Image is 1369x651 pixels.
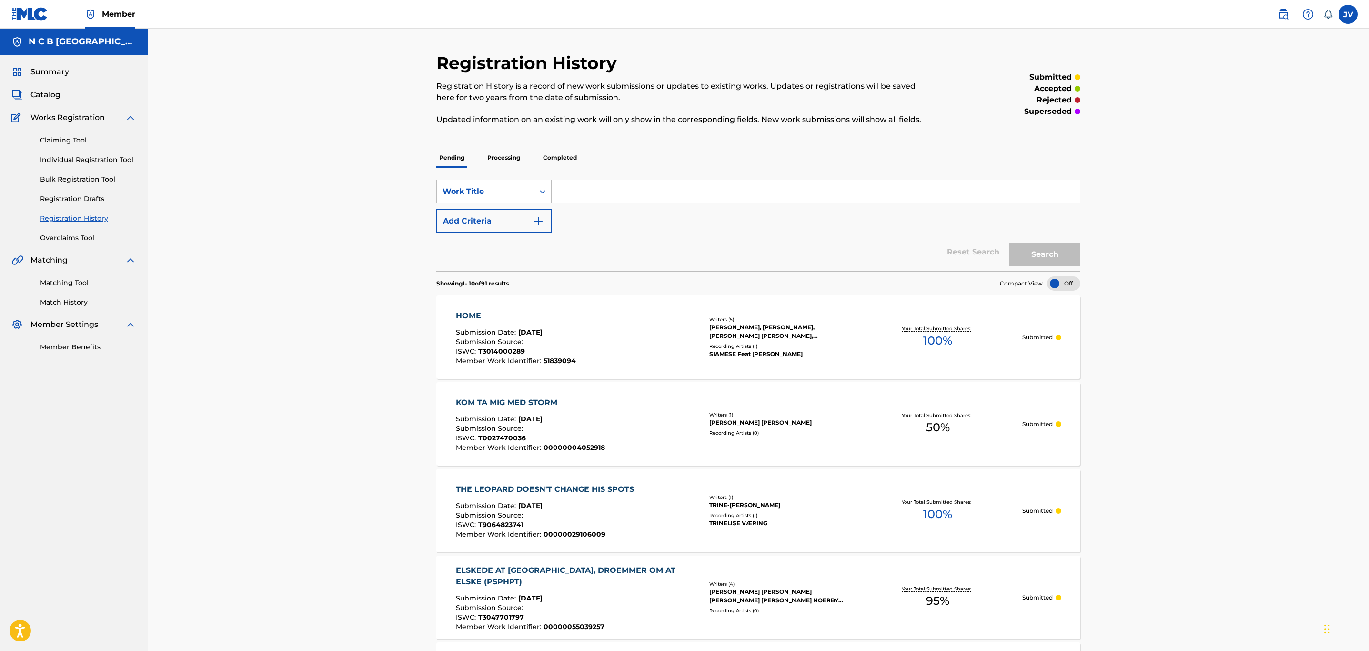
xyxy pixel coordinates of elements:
[544,530,605,539] span: 00000029106009
[30,89,60,101] span: Catalog
[709,411,853,418] div: Writers ( 1 )
[518,328,543,336] span: [DATE]
[1024,106,1072,117] p: superseded
[40,135,136,145] a: Claiming Tool
[902,585,974,592] p: Your Total Submitted Shares:
[436,279,509,288] p: Showing 1 - 10 of 91 results
[478,434,526,442] span: T0027470036
[923,506,952,523] span: 100 %
[40,174,136,184] a: Bulk Registration Tool
[125,254,136,266] img: expand
[85,9,96,20] img: Top Rightsholder
[709,501,853,509] div: TRINE-[PERSON_NAME]
[436,295,1080,379] a: HOMESubmission Date:[DATE]Submission Source:ISWC:T3014000289Member Work Identifier:51839094Writer...
[709,316,853,323] div: Writers ( 5 )
[1302,9,1314,20] img: help
[456,443,544,452] span: Member Work Identifier :
[436,148,467,168] p: Pending
[1037,94,1072,106] p: rejected
[1321,605,1369,651] iframe: Chat Widget
[11,36,23,48] img: Accounts
[436,180,1080,271] form: Search Form
[29,36,136,47] h5: N C B SCANDINAVIA
[478,347,525,356] span: T3014000289
[436,114,932,125] p: Updated information on an existing work will only show in the corresponding fields. New work subm...
[1034,83,1072,94] p: accepted
[11,112,24,123] img: Works Registration
[518,415,543,423] span: [DATE]
[456,424,525,433] span: Submission Source :
[709,418,853,427] div: [PERSON_NAME] [PERSON_NAME]
[709,429,853,437] div: Recording Artists ( 0 )
[40,342,136,352] a: Member Benefits
[436,556,1080,639] a: ELSKEDE AT [GEOGRAPHIC_DATA], DROEMMER OM AT ELSKE (PSPHPT)Submission Date:[DATE]Submission Sourc...
[478,520,523,529] span: T9064823741
[902,498,974,506] p: Your Total Submitted Shares:
[1022,333,1053,342] p: Submitted
[1299,5,1318,24] div: Help
[436,52,622,74] h2: Registration History
[456,328,518,336] span: Submission Date :
[40,214,136,224] a: Registration History
[40,233,136,243] a: Overclaims Tool
[1321,605,1369,651] div: Chat-widget
[456,511,525,519] span: Submission Source :
[456,337,525,346] span: Submission Source :
[1278,9,1289,20] img: search
[125,112,136,123] img: expand
[436,382,1080,466] a: KOM TA MIG MED STORMSubmission Date:[DATE]Submission Source:ISWC:T0027470036Member Work Identifie...
[926,592,949,610] span: 95 %
[30,66,69,78] span: Summary
[40,155,136,165] a: Individual Registration Tool
[923,332,952,349] span: 100 %
[456,520,478,529] span: ISWC :
[456,501,518,510] span: Submission Date :
[11,254,23,266] img: Matching
[456,310,576,322] div: HOME
[1339,5,1358,24] div: User Menu
[102,9,135,20] span: Member
[478,613,524,621] span: T3047701797
[709,607,853,614] div: Recording Artists ( 0 )
[1022,420,1053,428] p: Submitted
[436,209,552,233] button: Add Criteria
[456,415,518,423] span: Submission Date :
[456,434,478,442] span: ISWC :
[709,580,853,588] div: Writers ( 4 )
[540,148,580,168] p: Completed
[11,7,48,21] img: MLC Logo
[1022,593,1053,602] p: Submitted
[926,419,950,436] span: 50 %
[456,565,693,588] div: ELSKEDE AT [GEOGRAPHIC_DATA], DROEMMER OM AT ELSKE (PSPHPT)
[456,613,478,621] span: ISWC :
[709,343,853,350] div: Recording Artists ( 1 )
[1324,615,1330,643] div: Træk
[518,594,543,602] span: [DATE]
[436,469,1080,552] a: THE LEOPARD DOESN'T CHANGE HIS SPOTSSubmission Date:[DATE]Submission Source:ISWC:T9064823741Membe...
[30,254,68,266] span: Matching
[1274,5,1293,24] a: Public Search
[484,148,523,168] p: Processing
[709,350,853,358] div: SIAMESE Feat [PERSON_NAME]
[125,319,136,330] img: expand
[1029,71,1072,83] p: submitted
[456,397,605,408] div: KOM TA MIG MED STORM
[11,319,23,330] img: Member Settings
[544,443,605,452] span: 00000004052918
[533,215,544,227] img: 9d2ae6d4665cec9f34b9.svg
[30,319,98,330] span: Member Settings
[709,519,853,528] div: TRINELISE VÆRING
[456,603,525,612] span: Submission Source :
[456,347,478,356] span: ISWC :
[40,194,136,204] a: Registration Drafts
[544,622,604,631] span: 00000055039257
[1000,279,1043,288] span: Compact View
[456,594,518,602] span: Submission Date :
[709,494,853,501] div: Writers ( 1 )
[456,622,544,631] span: Member Work Identifier :
[902,412,974,419] p: Your Total Submitted Shares:
[11,66,69,78] a: SummarySummary
[709,588,853,605] div: [PERSON_NAME] [PERSON_NAME] [PERSON_NAME] [PERSON_NAME] NOERBY [PERSON_NAME], [PERSON_NAME]
[544,356,576,365] span: 51839094
[11,66,23,78] img: Summary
